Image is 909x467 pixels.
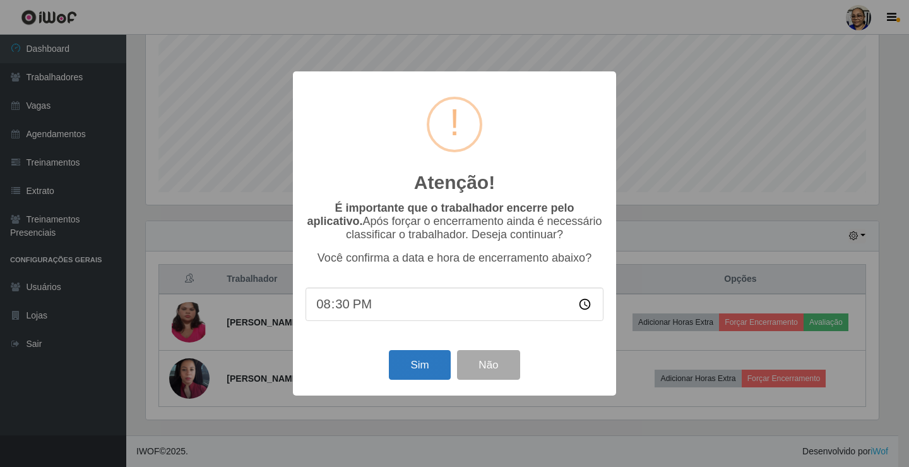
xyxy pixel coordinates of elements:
[389,350,450,380] button: Sim
[306,252,603,265] p: Você confirma a data e hora de encerramento abaixo?
[457,350,520,380] button: Não
[307,202,574,227] b: É importante que o trabalhador encerre pelo aplicativo.
[414,171,495,194] h2: Atenção!
[306,202,603,241] p: Após forçar o encerramento ainda é necessário classificar o trabalhador. Deseja continuar?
